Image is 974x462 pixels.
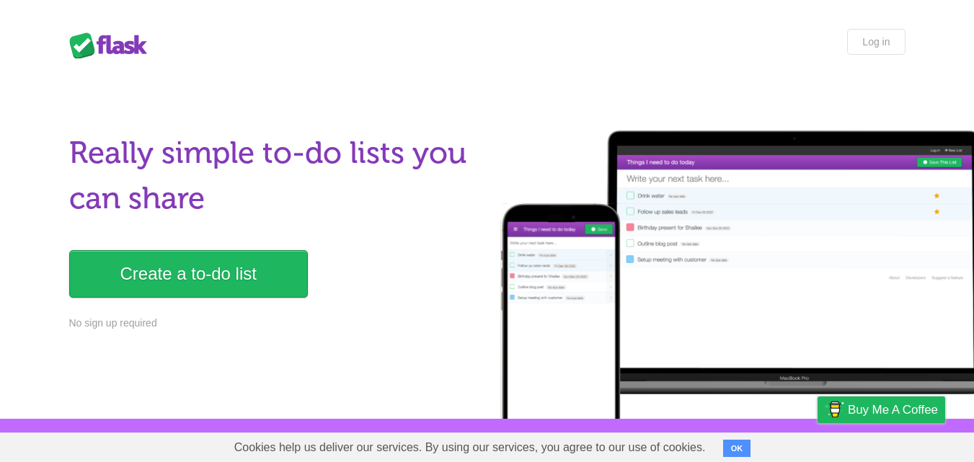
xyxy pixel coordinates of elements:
[848,397,938,422] span: Buy me a coffee
[723,440,751,457] button: OK
[220,433,720,462] span: Cookies help us deliver our services. By using our services, you agree to our use of cookies.
[847,29,905,55] a: Log in
[69,250,308,298] a: Create a to-do list
[825,397,844,422] img: Buy me a coffee
[69,316,479,331] p: No sign up required
[818,396,945,423] a: Buy me a coffee
[69,32,156,58] div: Flask Lists
[69,130,479,221] h1: Really simple to-do lists you can share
